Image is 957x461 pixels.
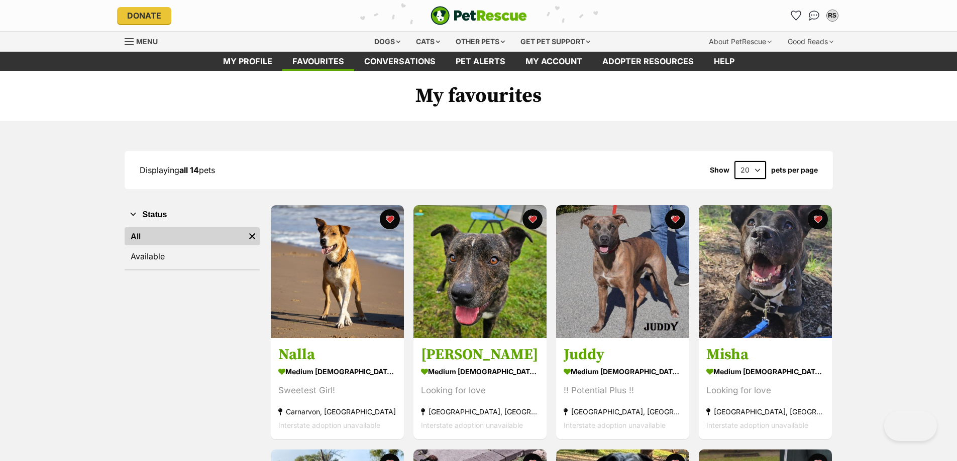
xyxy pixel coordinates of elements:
[808,209,828,229] button: favourite
[125,208,260,221] button: Status
[354,52,446,71] a: conversations
[271,338,404,440] a: Nalla medium [DEMOGRAPHIC_DATA] Dog Sweetest Girl! Carnarvon, [GEOGRAPHIC_DATA] Interstate adopti...
[213,52,282,71] a: My profile
[515,52,592,71] a: My account
[699,205,832,338] img: Misha
[665,209,685,229] button: favourite
[278,346,396,365] h3: Nalla
[592,52,704,71] a: Adopter resources
[556,205,689,338] img: Juddy
[278,405,396,419] div: Carnarvon, [GEOGRAPHIC_DATA]
[413,205,547,338] img: Arlo
[413,338,547,440] a: [PERSON_NAME] medium [DEMOGRAPHIC_DATA] Dog Looking for love [GEOGRAPHIC_DATA], [GEOGRAPHIC_DATA]...
[367,32,407,52] div: Dogs
[125,225,260,269] div: Status
[380,209,400,229] button: favourite
[806,8,822,24] a: Conversations
[704,52,745,71] a: Help
[446,52,515,71] a: Pet alerts
[706,346,824,365] h3: Misha
[421,421,523,430] span: Interstate adoption unavailable
[556,338,689,440] a: Juddy medium [DEMOGRAPHIC_DATA] Dog !! Potential Plus !! [GEOGRAPHIC_DATA], [GEOGRAPHIC_DATA] Int...
[179,165,199,175] strong: all 14
[117,7,171,24] a: Donate
[564,405,682,419] div: [GEOGRAPHIC_DATA], [GEOGRAPHIC_DATA]
[421,346,539,365] h3: [PERSON_NAME]
[827,11,837,21] div: RS
[449,32,512,52] div: Other pets
[522,209,543,229] button: favourite
[884,411,937,441] iframe: Help Scout Beacon - Open
[706,384,824,398] div: Looking for love
[140,165,215,175] span: Displaying pets
[706,405,824,419] div: [GEOGRAPHIC_DATA], [GEOGRAPHIC_DATA]
[706,421,808,430] span: Interstate adoption unavailable
[781,32,840,52] div: Good Reads
[710,166,729,174] span: Show
[409,32,447,52] div: Cats
[125,247,260,265] a: Available
[421,365,539,379] div: medium [DEMOGRAPHIC_DATA] Dog
[278,384,396,398] div: Sweetest Girl!
[421,405,539,419] div: [GEOGRAPHIC_DATA], [GEOGRAPHIC_DATA]
[282,52,354,71] a: Favourites
[513,32,597,52] div: Get pet support
[771,166,818,174] label: pets per page
[271,205,404,338] img: Nalla
[706,365,824,379] div: medium [DEMOGRAPHIC_DATA] Dog
[278,365,396,379] div: medium [DEMOGRAPHIC_DATA] Dog
[564,346,682,365] h3: Juddy
[431,6,527,25] img: logo-e224e6f780fb5917bec1dbf3a21bbac754714ae5b6737aabdf751b685950b380.svg
[136,37,158,46] span: Menu
[125,227,245,245] a: All
[564,384,682,398] div: !! Potential Plus !!
[125,32,165,50] a: Menu
[699,338,832,440] a: Misha medium [DEMOGRAPHIC_DATA] Dog Looking for love [GEOGRAPHIC_DATA], [GEOGRAPHIC_DATA] Interst...
[431,6,527,25] a: PetRescue
[421,384,539,398] div: Looking for love
[788,8,804,24] a: Favourites
[278,421,380,430] span: Interstate adoption unavailable
[824,8,840,24] button: My account
[702,32,779,52] div: About PetRescue
[788,8,840,24] ul: Account quick links
[245,227,260,245] a: Remove filter
[564,365,682,379] div: medium [DEMOGRAPHIC_DATA] Dog
[564,421,666,430] span: Interstate adoption unavailable
[809,11,819,21] img: chat-41dd97257d64d25036548639549fe6c8038ab92f7586957e7f3b1b290dea8141.svg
